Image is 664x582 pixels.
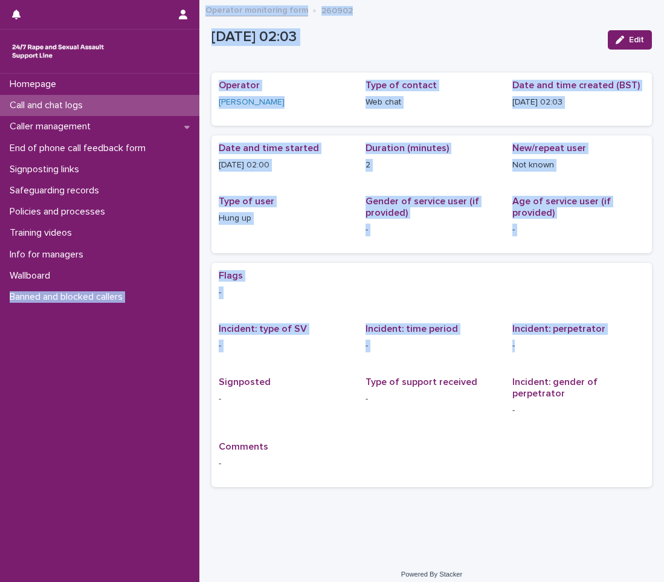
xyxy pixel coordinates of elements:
p: Hung up [219,212,351,225]
p: - [366,340,498,352]
p: Wallboard [5,270,60,282]
span: New/repeat user [512,143,586,153]
span: Duration (minutes) [366,143,449,153]
button: Edit [608,30,652,50]
span: Signposted [219,377,271,387]
p: Safeguarding records [5,185,109,196]
p: - [366,393,498,406]
p: Banned and blocked callers [5,291,132,303]
p: - [366,224,498,236]
p: - [219,340,351,352]
p: Web chat [366,96,498,109]
p: 260902 [321,3,353,16]
span: Flags [219,271,243,280]
span: Operator [219,80,260,90]
p: Policies and processes [5,206,115,218]
span: Type of user [219,196,274,206]
p: 2 [366,159,498,172]
span: Incident: gender of perpetrator [512,377,598,398]
a: [PERSON_NAME] [219,96,285,109]
p: Homepage [5,79,66,90]
p: End of phone call feedback form [5,143,155,154]
span: Type of contact [366,80,437,90]
p: Call and chat logs [5,100,92,111]
p: - [219,393,351,406]
p: - [512,340,645,352]
p: - [219,286,645,299]
span: Date and time created (BST) [512,80,640,90]
span: Incident: type of SV [219,324,307,334]
a: Powered By Stacker [401,571,462,578]
span: Type of support received [366,377,477,387]
span: Edit [629,36,644,44]
span: Comments [219,442,268,451]
span: Gender of service user (if provided) [366,196,479,218]
p: Not known [512,159,645,172]
span: Incident: time period [366,324,458,334]
p: Info for managers [5,249,93,260]
p: - [512,404,645,417]
img: rhQMoQhaT3yELyF149Cw [10,39,106,63]
p: Training videos [5,227,82,239]
p: [DATE] 02:00 [219,159,351,172]
span: Incident: perpetrator [512,324,605,334]
p: [DATE] 02:03 [211,28,598,46]
p: Signposting links [5,164,89,175]
a: Operator monitoring form [205,2,308,16]
p: - [512,224,645,236]
span: Age of service user (if provided) [512,196,611,218]
span: Date and time started [219,143,319,153]
p: [DATE] 02:03 [512,96,645,109]
p: - [219,458,645,470]
p: Caller management [5,121,100,132]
